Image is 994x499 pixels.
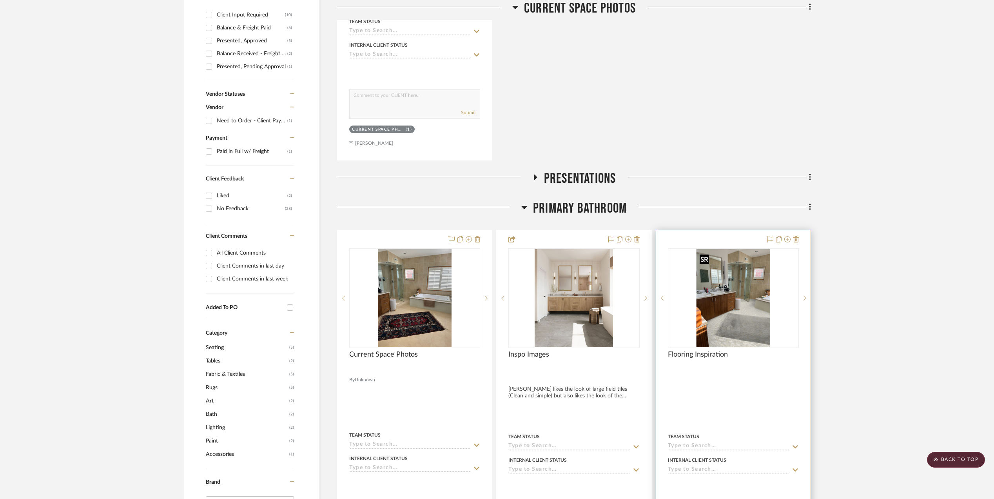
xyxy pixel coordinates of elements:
[217,22,287,34] div: Balance & Freight Paid
[206,381,287,394] span: Rugs
[508,443,630,450] input: Type to Search…
[217,202,285,215] div: No Feedback
[289,435,294,447] span: (2)
[287,47,292,60] div: (2)
[206,105,223,110] span: Vendor
[217,145,287,158] div: Paid in Full w/ Freight
[668,350,728,359] span: Flooring Inspiration
[217,247,292,259] div: All Client Comments
[533,200,627,217] span: Primary Bathroom
[206,479,220,485] span: Brand
[217,273,292,285] div: Client Comments in last week
[206,368,287,381] span: Fabric & Textiles
[206,233,247,239] span: Client Comments
[508,350,549,359] span: Inspo Images
[217,189,287,202] div: Liked
[668,457,726,464] div: Internal Client Status
[285,9,292,21] div: (10)
[206,408,287,421] span: Bath
[289,355,294,367] span: (2)
[349,455,408,462] div: Internal Client Status
[668,249,798,348] div: 0
[697,249,770,347] img: Flooring Inspiration
[508,466,630,474] input: Type to Search…
[217,260,292,272] div: Client Comments in last day
[206,330,227,337] span: Category
[287,115,292,127] div: (1)
[287,22,292,34] div: (6)
[206,354,287,368] span: Tables
[349,28,471,35] input: Type to Search…
[668,433,699,440] div: Team Status
[378,249,452,347] img: Current Space Photos
[289,448,294,461] span: (1)
[508,457,567,464] div: Internal Client Status
[535,249,613,347] img: Inspo Images
[349,51,471,59] input: Type to Search…
[206,304,283,311] div: Added To PO
[349,18,381,25] div: Team Status
[287,35,292,47] div: (5)
[349,441,471,449] input: Type to Search…
[217,9,285,21] div: Client Input Required
[217,47,287,60] div: Balance Received - Freight Due
[206,434,287,448] span: Paint
[289,395,294,407] span: (2)
[406,127,412,133] div: (1)
[508,433,540,440] div: Team Status
[349,42,408,49] div: Internal Client Status
[206,341,287,354] span: Seating
[349,376,355,384] span: By
[217,35,287,47] div: Presented, Approved
[461,109,476,116] button: Submit
[668,443,789,450] input: Type to Search…
[206,135,227,141] span: Payment
[206,421,287,434] span: Lighting
[352,127,404,133] div: Current Space Photos
[289,368,294,381] span: (5)
[349,465,471,472] input: Type to Search…
[206,176,244,182] span: Client Feedback
[349,432,381,439] div: Team Status
[285,202,292,215] div: (28)
[544,170,616,187] span: Presentations
[287,60,292,73] div: (1)
[206,448,287,461] span: Accessories
[927,452,985,468] scroll-to-top-button: BACK TO TOP
[289,421,294,434] span: (2)
[349,350,418,359] span: Current Space Photos
[287,189,292,202] div: (2)
[287,145,292,158] div: (1)
[289,381,294,394] span: (5)
[206,394,287,408] span: Art
[217,60,287,73] div: Presented, Pending Approval
[355,376,375,384] span: Unknown
[206,91,245,97] span: Vendor Statuses
[289,341,294,354] span: (5)
[289,408,294,421] span: (2)
[668,466,789,474] input: Type to Search…
[217,115,287,127] div: Need to Order - Client Payment Received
